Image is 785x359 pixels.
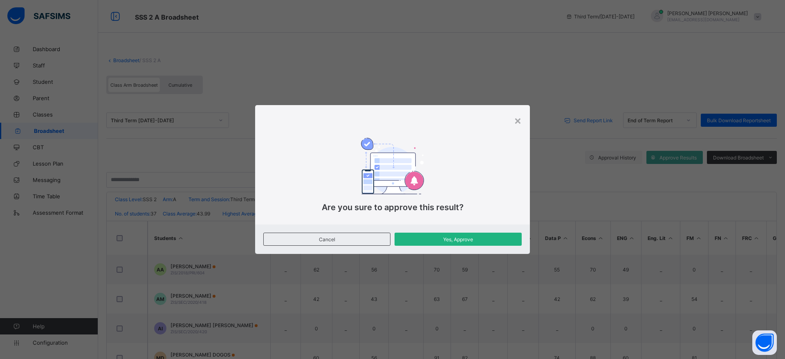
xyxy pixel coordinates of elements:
div: × [514,113,522,127]
img: approval.b46c5b665252442170a589d15ef2ebe7.svg [361,138,424,194]
span: Cancel [270,236,384,242]
button: Open asap [752,330,777,355]
span: Are you sure to approve this result? [322,202,464,212]
span: Yes, Approve [401,236,516,242]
